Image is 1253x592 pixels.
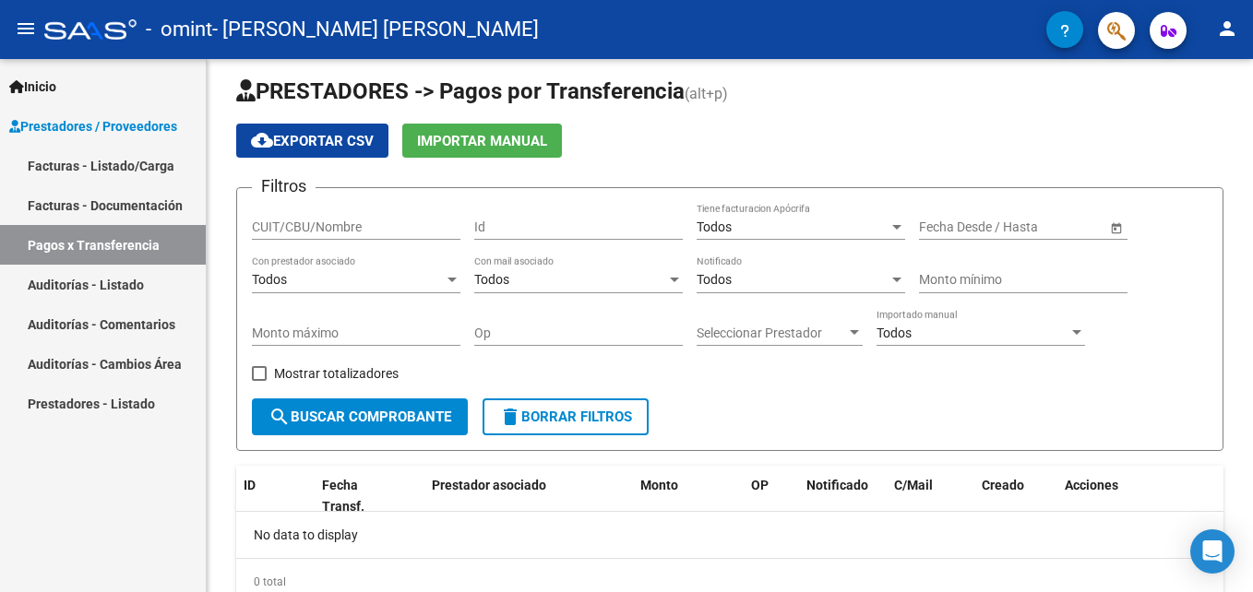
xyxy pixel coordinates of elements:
span: Mostrar totalizadores [274,362,399,385]
span: Borrar Filtros [499,408,632,425]
span: Exportar CSV [251,133,374,149]
span: Buscar Comprobante [268,408,451,425]
span: Todos [877,326,912,340]
input: Fecha fin [1002,219,1092,235]
mat-icon: cloud_download [251,129,273,151]
mat-icon: delete [499,406,521,428]
span: (alt+p) [685,85,728,102]
datatable-header-cell: Creado [974,466,1057,527]
span: Notificado [806,478,868,492]
span: Creado [982,478,1024,492]
div: No data to display [236,512,1223,558]
span: PRESTADORES -> Pagos por Transferencia [236,78,685,104]
span: - omint [146,9,212,50]
span: Todos [697,272,732,287]
datatable-header-cell: Fecha Transf. [315,466,398,527]
mat-icon: search [268,406,291,428]
datatable-header-cell: Monto [633,466,744,527]
span: C/Mail [894,478,933,492]
datatable-header-cell: OP [744,466,799,527]
button: Open calendar [1106,218,1126,237]
button: Buscar Comprobante [252,398,468,435]
span: Importar Manual [417,133,547,149]
button: Exportar CSV [236,124,388,158]
span: Todos [697,219,732,234]
h3: Filtros [252,173,316,199]
span: Acciones [1065,478,1118,492]
span: Todos [252,272,287,287]
span: Prestadores / Proveedores [9,116,177,136]
mat-icon: menu [15,18,37,40]
span: Fecha Transf. [322,478,364,514]
datatable-header-cell: Prestador asociado [424,466,633,527]
span: Prestador asociado [432,478,546,492]
datatable-header-cell: C/Mail [887,466,974,527]
div: Open Intercom Messenger [1190,529,1235,574]
button: Importar Manual [402,124,562,158]
input: Fecha inicio [919,219,986,235]
span: ID [244,478,256,492]
span: Inicio [9,77,56,97]
span: Todos [474,272,509,287]
mat-icon: person [1216,18,1238,40]
span: Seleccionar Prestador [697,326,846,341]
datatable-header-cell: Acciones [1057,466,1223,527]
datatable-header-cell: ID [236,466,315,527]
span: OP [751,478,769,492]
span: Monto [640,478,678,492]
span: - [PERSON_NAME] [PERSON_NAME] [212,9,539,50]
datatable-header-cell: Notificado [799,466,887,527]
button: Borrar Filtros [483,398,649,435]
